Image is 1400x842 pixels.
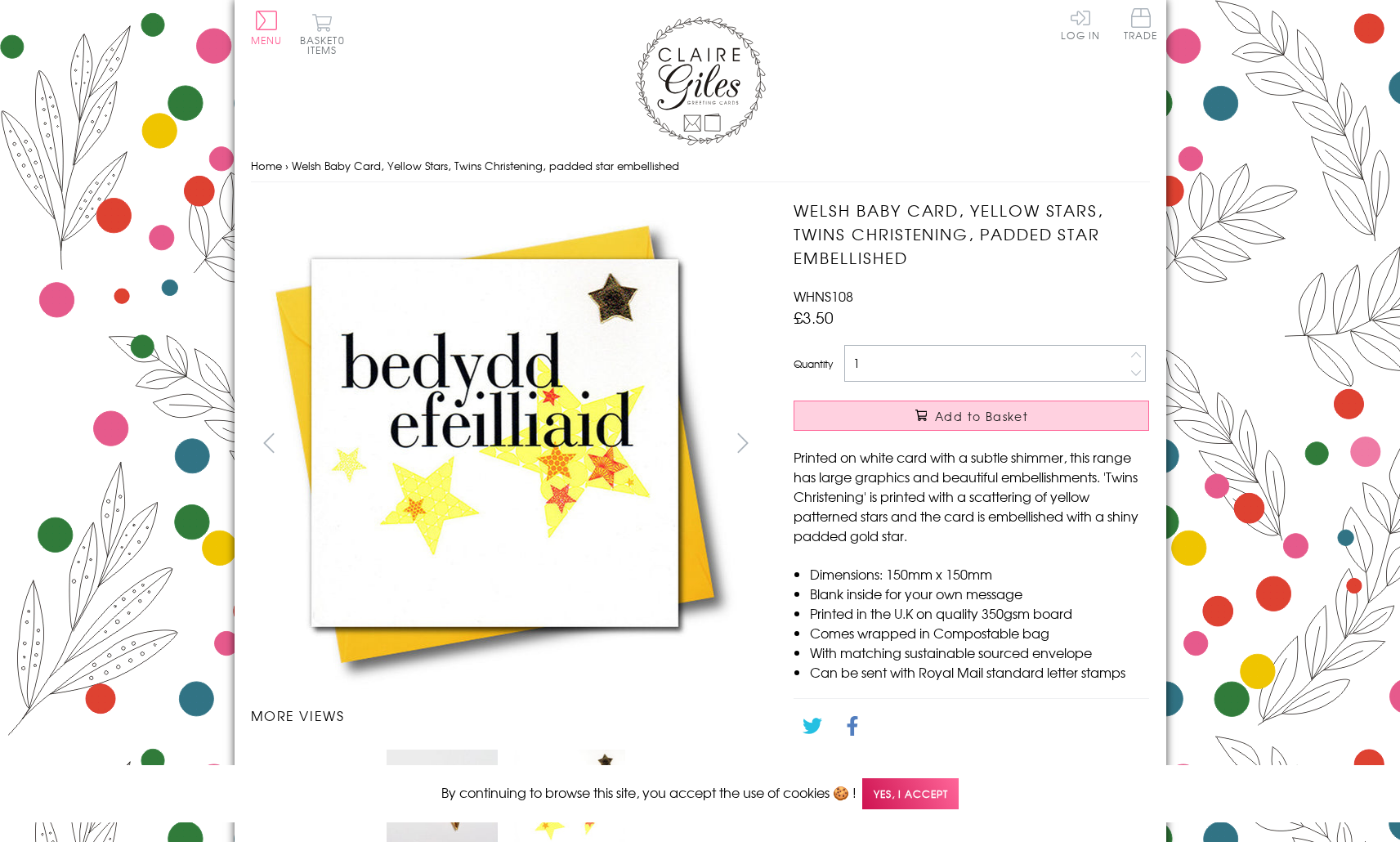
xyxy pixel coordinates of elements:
[810,603,1149,623] li: Printed in the U.K on quality 350gsm board
[794,199,1149,269] h1: Welsh Baby Card, Yellow Stars, Twins Christening, padded star embellished
[810,584,1149,603] li: Blank inside for your own message
[251,705,762,725] h3: More views
[810,643,1149,662] li: With matching sustainable sourced envelope
[285,158,288,173] span: ›
[314,761,315,762] img: Welsh Baby Card, Yellow Stars, Twins Christening, padded star embellished
[251,424,288,461] button: prev
[251,33,283,47] span: Menu
[862,778,959,810] span: Yes, I accept
[807,760,966,780] a: Go back to the collection
[794,447,1149,545] p: Printed on white card with a subtle shimmer, this range has large graphics and beautiful embellis...
[794,286,853,306] span: WHNS108
[1124,8,1158,40] span: Trade
[724,424,761,461] button: next
[794,306,834,329] span: £3.50
[794,356,833,371] label: Quantity
[935,408,1028,424] span: Add to Basket
[810,623,1149,643] li: Comes wrapped in Compostable bag
[251,158,282,173] a: Home
[307,33,345,57] span: 0 items
[251,11,283,45] button: Menu
[251,199,741,689] img: Welsh Baby Card, Yellow Stars, Twins Christening, padded star embellished
[1061,8,1100,40] a: Log In
[794,401,1149,431] button: Add to Basket
[635,16,766,146] img: Claire Giles Greetings Cards
[810,662,1149,682] li: Can be sent with Royal Mail standard letter stamps
[1124,8,1158,43] a: Trade
[292,158,679,173] span: Welsh Baby Card, Yellow Stars, Twins Christening, padded star embellished
[810,564,1149,584] li: Dimensions: 150mm x 150mm
[251,150,1150,183] nav: breadcrumbs
[300,13,345,55] button: Basket0 items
